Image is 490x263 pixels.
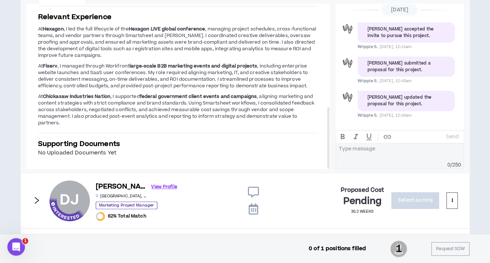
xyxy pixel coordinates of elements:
span: At [38,26,43,32]
button: Send [443,132,462,142]
p: 30.2 weeks [351,209,374,215]
button: Request SOW [431,242,469,256]
div: [PERSON_NAME] submitted a proposal for this project. [367,60,445,73]
a: View Profile [151,180,177,193]
p: Marketing Project Manager [96,201,158,209]
h3: Relevant Experience [38,12,318,22]
strong: federal government client events and campaigns [140,93,257,100]
span: , I supported [110,93,140,100]
h3: Supporting Documents [38,139,318,149]
h6: [PERSON_NAME] [96,182,147,192]
button: UNDERLINE text [362,131,376,143]
p: 0 of 1 positions filled [309,245,366,253]
span: 1 [22,238,28,244]
h4: Proposed Cost [340,187,384,194]
span: 1 [390,240,407,258]
strong: Hexagon [43,26,64,32]
div: Wripple S. [341,56,354,69]
span: At [38,93,43,100]
h2: Pending [343,196,382,207]
span: Wripple S. [358,78,378,84]
span: 0 [447,161,450,169]
div: Devonya J. [50,180,90,221]
span: Wripple S. [358,44,378,50]
div: Wripple S. [341,22,354,35]
strong: Fiserv [43,63,58,69]
span: 62% Total Match [108,213,146,219]
span: right [33,196,41,204]
span: [DATE], 12:14am [380,44,412,50]
div: Wripple S. [341,91,354,103]
span: Wripple S. [358,113,378,118]
p: Send [446,134,459,140]
span: , including enterprise website launches and SaaS user conferences. My role required aligning mark... [38,63,308,89]
span: , aligning marketing and content strategies with strict compliance and brand standards. Using Sma... [38,93,315,126]
span: [DATE], 12:40am [380,78,412,84]
button: Select as Hire [391,192,439,209]
strong: Hexagon LIVE global conference [129,26,205,32]
button: create hypertext link [381,131,394,143]
p: [GEOGRAPHIC_DATA] , [GEOGRAPHIC_DATA] [96,193,147,199]
div: [PERSON_NAME] accepted the invite to pursue this project. [367,26,445,39]
button: BOLD text [336,131,349,143]
strong: large-scale B2B marketing events and digital projects [129,63,257,69]
button: ITALIC text [349,131,362,143]
span: / 250 [450,161,461,169]
span: , managing project schedules, cross-functional teams, and vendor partners through Smartsheet and ... [38,26,316,59]
div: [PERSON_NAME] updated the proposal for this project. [367,94,445,107]
span: , I led the full lifecycle of the [64,26,129,32]
span: , I managed through Workfront [57,63,129,69]
span: At [38,63,43,69]
iframe: Intercom live chat [7,238,25,256]
span: [DATE] [382,4,417,15]
span: [DATE], 12:40am [380,113,412,118]
div: No Uploaded Documents Yet [38,149,318,157]
strong: Chickasaw Industries Nation [43,93,110,100]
